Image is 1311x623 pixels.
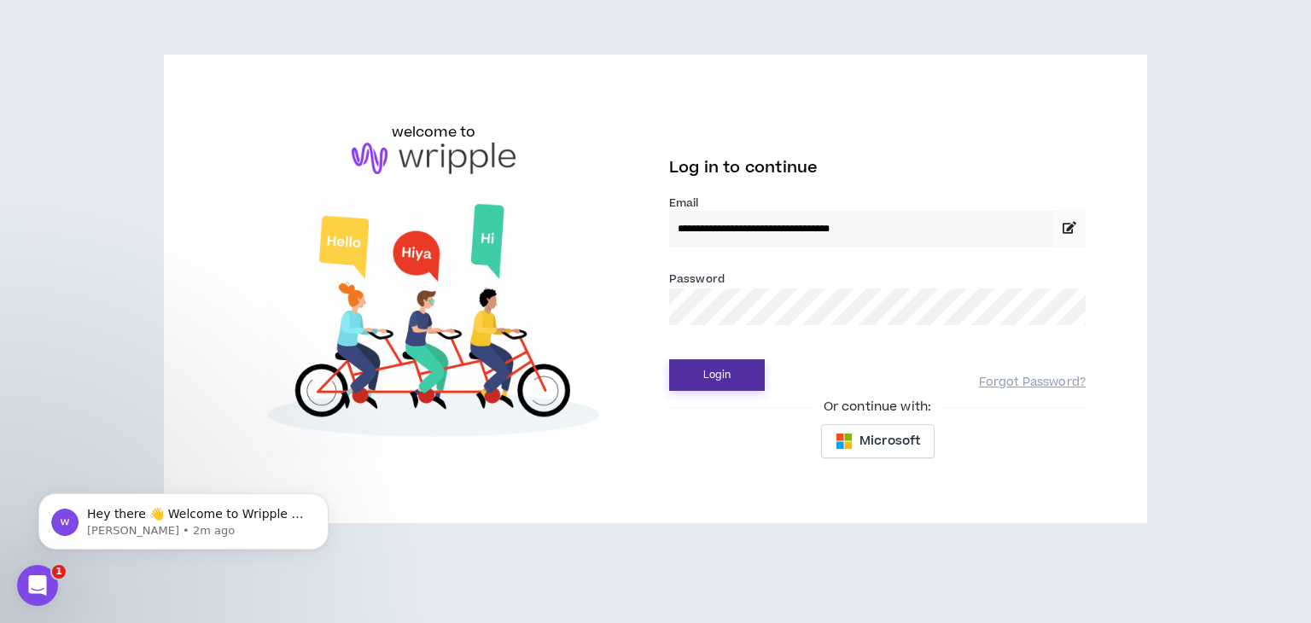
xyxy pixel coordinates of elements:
iframe: Intercom notifications message [13,457,354,577]
label: Password [669,271,725,287]
a: Forgot Password? [979,375,1086,391]
iframe: Intercom live chat [17,565,58,606]
h6: welcome to [392,122,476,143]
button: Microsoft [821,424,935,458]
img: Welcome to Wripple [225,191,642,456]
span: Log in to continue [669,157,818,178]
label: Email [669,195,1086,211]
span: 1 [52,565,66,579]
span: Microsoft [859,432,920,451]
span: Or continue with: [812,398,943,416]
button: Login [669,359,765,391]
img: logo-brand.png [352,143,516,175]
